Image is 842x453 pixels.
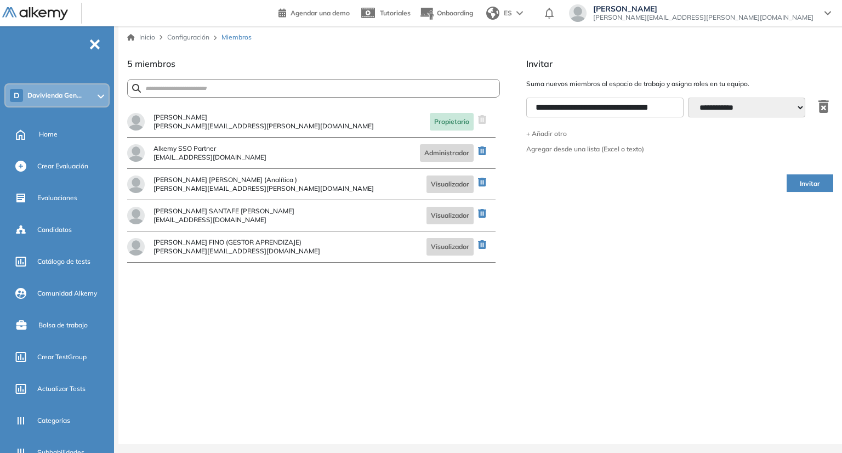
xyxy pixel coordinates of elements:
span: Home [39,129,58,139]
span: [PERSON_NAME] [593,4,813,13]
span: Invitar [800,179,820,189]
span: Tutoriales [380,9,411,17]
span: D [14,91,20,100]
span: Suma nuevos miembros al espacio de trabajo y asigna roles en tu equipo. [526,79,833,89]
img: Logo [2,7,68,21]
span: Administrador [420,144,474,162]
span: [PERSON_NAME] SANTAFE [PERSON_NAME] [153,208,294,214]
a: Agendar una demo [278,5,350,19]
span: Categorías [37,416,70,426]
div: Agregar desde una lista (Excel o texto) [526,146,644,152]
span: Actualizar Tests [37,384,86,394]
span: Crear TestGroup [37,352,87,362]
span: [PERSON_NAME] [PERSON_NAME] (Analítica ) [153,177,374,183]
span: Visualizador [426,238,474,256]
span: Comunidad Alkemy [37,288,97,298]
span: Evaluaciones [37,193,77,203]
span: [PERSON_NAME][EMAIL_ADDRESS][PERSON_NAME][DOMAIN_NAME] [153,123,374,129]
span: Miembros [221,32,252,42]
button: Onboarding [419,2,473,25]
span: Bolsa de trabajo [38,320,88,330]
span: Invitar [526,57,833,70]
button: + Añadir otro [526,131,833,137]
span: Visualizador [426,175,474,193]
span: [PERSON_NAME] [153,114,374,121]
span: Visualizador [426,207,474,224]
span: Davivienda Gen... [27,91,82,100]
span: Crear Evaluación [37,161,88,171]
span: [PERSON_NAME][EMAIL_ADDRESS][DOMAIN_NAME] [153,248,320,254]
img: arrow [516,11,523,15]
span: 5 [127,58,133,69]
span: [EMAIL_ADDRESS][DOMAIN_NAME] [153,154,266,161]
span: Agendar una demo [291,9,350,17]
span: miembros [135,58,175,69]
span: [PERSON_NAME] FINO (GESTOR APRENDIZAJE) [153,239,320,246]
span: [EMAIL_ADDRESS][DOMAIN_NAME] [153,217,294,223]
span: Configuración [167,33,209,41]
button: Invitar [787,174,833,192]
span: ES [504,8,512,18]
span: [PERSON_NAME][EMAIL_ADDRESS][PERSON_NAME][DOMAIN_NAME] [593,13,813,22]
span: Catálogo de tests [37,257,90,267]
a: Inicio [127,32,155,42]
span: Alkemy SSO Partner [153,145,266,152]
span: [PERSON_NAME][EMAIL_ADDRESS][PERSON_NAME][DOMAIN_NAME] [153,185,374,192]
span: Candidatos [37,225,72,235]
span: Onboarding [437,9,473,17]
img: world [486,7,499,20]
span: Propietario [430,113,474,131]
